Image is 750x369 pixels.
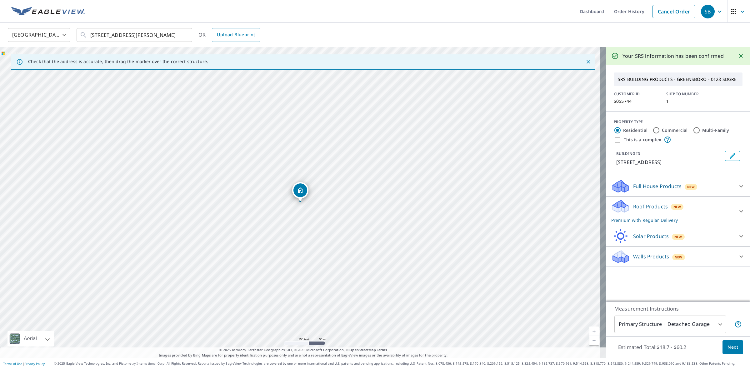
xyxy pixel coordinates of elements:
[611,217,734,223] p: Premium with Regular Delivery
[701,5,715,18] div: SB
[3,362,22,366] a: Terms of Use
[614,99,659,104] p: S055744
[217,31,255,39] span: Upload Blueprint
[662,127,688,133] label: Commercial
[611,249,745,264] div: Walls ProductsNew
[673,204,681,209] span: New
[611,229,745,244] div: Solar ProductsNew
[633,232,669,240] p: Solar Products
[589,336,599,345] a: Current Level 17, Zoom Out
[614,91,659,97] p: CUSTOMER ID
[622,52,724,60] p: Your SRS information has been confirmed
[616,158,722,166] p: [STREET_ADDRESS]
[674,234,682,239] span: New
[3,362,45,366] p: |
[623,127,647,133] label: Residential
[725,151,740,161] button: Edit building 1
[624,137,661,143] label: This is a complex
[702,127,729,133] label: Multi-Family
[616,151,640,156] p: BUILDING ID
[22,331,39,347] div: Aerial
[7,331,54,347] div: Aerial
[377,347,387,352] a: Terms
[28,59,208,64] p: Check that the address is accurate, then drag the marker over the correct structure.
[727,343,738,351] span: Next
[614,119,742,125] div: PROPERTY TYPE
[633,253,669,260] p: Walls Products
[734,321,742,328] span: Your report will include the primary structure and a detached garage if one exists.
[589,327,599,336] a: Current Level 17, Zoom In
[675,255,682,260] span: New
[666,91,711,97] p: SHIP TO NUMBER
[349,347,376,352] a: OpenStreetMap
[212,28,260,42] a: Upload Blueprint
[292,182,308,202] div: Dropped pin, building 1, Residential property, 6117 Westwind Dr Greensboro, NC 27410
[722,340,743,354] button: Next
[611,179,745,194] div: Full House ProductsNew
[90,26,179,44] input: Search by address or latitude-longitude
[11,7,85,16] img: EV Logo
[614,305,742,312] p: Measurement Instructions
[737,52,745,60] button: Close
[633,203,668,210] p: Roof Products
[666,99,711,104] p: 1
[614,316,726,333] div: Primary Structure + Detached Garage
[613,340,691,354] p: Estimated Total: $18.7 - $60.2
[24,362,45,366] a: Privacy Policy
[198,28,260,42] div: OR
[54,361,747,366] p: © 2025 Eagle View Technologies, Inc. and Pictometry International Corp. All Rights Reserved. Repo...
[652,5,695,18] a: Cancel Order
[584,58,592,66] button: Close
[687,184,695,189] span: New
[615,74,741,85] p: SRS BUILDING PRODUCTS - GREENSBORO - 0128 SDGRE
[8,26,70,44] div: [GEOGRAPHIC_DATA]
[633,182,682,190] p: Full House Products
[611,199,745,223] div: Roof ProductsNewPremium with Regular Delivery
[219,347,387,353] span: © 2025 TomTom, Earthstar Geographics SIO, © 2025 Microsoft Corporation, ©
